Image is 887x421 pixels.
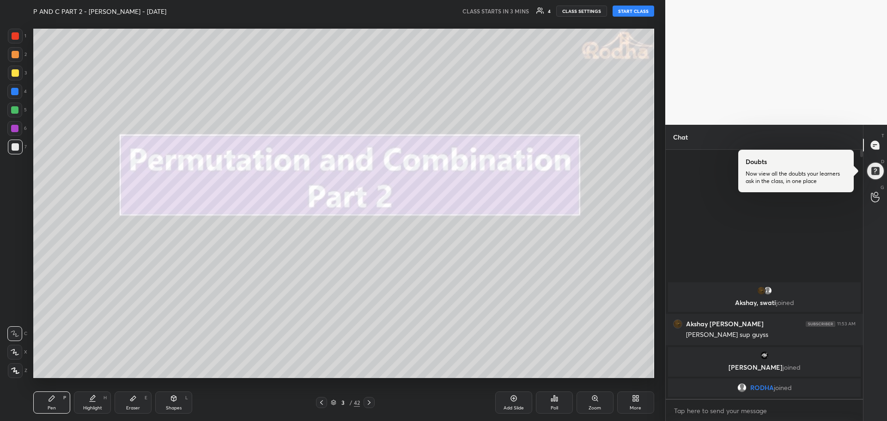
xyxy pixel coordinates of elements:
span: RODHA [750,384,774,391]
img: default.png [737,383,747,392]
img: 4P8fHbbgJtejmAAAAAElFTkSuQmCC [806,321,835,327]
div: L [185,396,188,400]
p: G [881,184,884,191]
span: joined [774,384,792,391]
div: / [349,400,352,405]
p: Akshay, swati [674,299,855,306]
h5: CLASS STARTS IN 3 MINS [462,7,529,15]
div: Z [8,363,27,378]
div: 7 [8,140,27,154]
div: 1 [8,29,26,43]
div: grid [666,281,863,399]
div: Eraser [126,406,140,410]
img: thumbnail.jpg [760,351,769,360]
div: Poll [551,406,558,410]
div: P [63,396,66,400]
button: CLASS SETTINGS [556,6,607,17]
div: 4 [548,9,551,13]
h4: P AND C PART 2 - [PERSON_NAME] - [DATE] [33,7,166,16]
div: Add Slide [504,406,524,410]
div: 11:53 AM [837,321,856,327]
span: joined [776,298,794,307]
img: thumbnail.jpg [674,320,682,328]
div: 2 [8,47,27,62]
div: 3 [8,66,27,80]
div: Zoom [589,406,601,410]
div: 5 [7,103,27,117]
p: D [881,158,884,165]
div: E [145,396,147,400]
img: thumbnail.jpg [757,286,766,295]
div: 42 [354,398,360,407]
div: Shapes [166,406,182,410]
div: H [103,396,107,400]
h6: Akshay [PERSON_NAME] [686,320,764,328]
div: 3 [338,400,347,405]
div: C [7,326,27,341]
button: START CLASS [613,6,654,17]
p: T [881,132,884,139]
div: More [630,406,641,410]
div: X [7,345,27,360]
img: default.png [763,286,772,295]
div: [PERSON_NAME] sup guyss [686,330,856,340]
div: Pen [48,406,56,410]
div: 4 [7,84,27,99]
div: 6 [7,121,27,136]
span: joined [783,363,801,372]
p: [PERSON_NAME] [674,364,855,371]
p: Chat [666,125,695,149]
div: Highlight [83,406,102,410]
